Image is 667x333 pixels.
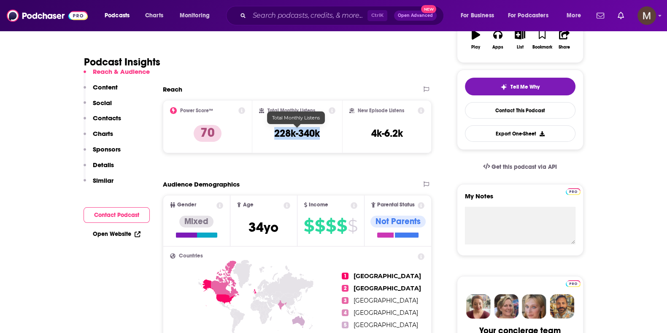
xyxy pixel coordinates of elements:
[180,10,210,22] span: Monitoring
[510,84,540,90] span: Tell Me Why
[370,216,426,227] div: Not Parents
[93,145,121,153] p: Sponsors
[461,10,494,22] span: For Business
[550,294,574,319] img: Jon Profile
[248,219,278,236] span: 34 yo
[566,188,581,195] img: Podchaser Pro
[566,187,581,195] a: Pro website
[371,127,403,140] h3: 4k-6.2k
[163,85,182,93] h2: Reach
[367,10,387,21] span: Ctrl K
[99,9,140,22] button: open menu
[500,84,507,90] img: tell me why sparkle
[566,279,581,287] a: Pro website
[491,163,557,171] span: Get this podcast via API
[84,56,160,68] h1: Podcast Insights
[93,83,118,91] p: Content
[84,161,114,176] button: Details
[163,180,240,188] h2: Audience Demographics
[93,68,150,76] p: Reach & Audience
[502,9,561,22] button: open menu
[531,24,553,55] button: Bookmark
[559,45,570,50] div: Share
[145,10,163,22] span: Charts
[84,207,150,223] button: Contact Podcast
[567,10,581,22] span: More
[517,45,524,50] div: List
[93,230,140,238] a: Open Website
[179,253,203,259] span: Countries
[249,9,367,22] input: Search podcasts, credits, & more...
[309,202,328,208] span: Income
[522,294,546,319] img: Jules Profile
[593,8,608,23] a: Show notifications dropdown
[465,78,575,95] button: tell me why sparkleTell Me Why
[354,321,418,329] span: [GEOGRAPHIC_DATA]
[337,219,347,233] span: $
[492,45,503,50] div: Apps
[180,108,213,114] h2: Power Score™
[84,114,121,130] button: Contacts
[465,102,575,119] a: Contact This Podcast
[315,219,325,233] span: $
[377,202,415,208] span: Parental Status
[421,5,436,13] span: New
[243,202,253,208] span: Age
[637,6,656,25] img: User Profile
[93,99,112,107] p: Social
[354,272,421,280] span: [GEOGRAPHIC_DATA]
[466,294,491,319] img: Sydney Profile
[272,115,320,121] span: Total Monthly Listens
[342,285,348,292] span: 2
[93,114,121,122] p: Contacts
[509,24,531,55] button: List
[194,125,221,142] p: 70
[84,145,121,161] button: Sponsors
[267,108,315,114] h2: Total Monthly Listens
[177,202,196,208] span: Gender
[398,14,433,18] span: Open Advanced
[140,9,168,22] a: Charts
[476,157,564,177] a: Get this podcast via API
[471,45,480,50] div: Play
[234,6,452,25] div: Search podcasts, credits, & more...
[465,192,575,207] label: My Notes
[93,176,113,184] p: Similar
[465,125,575,142] button: Export One-Sheet
[354,297,418,304] span: [GEOGRAPHIC_DATA]
[342,297,348,304] span: 3
[105,10,130,22] span: Podcasts
[174,9,221,22] button: open menu
[637,6,656,25] button: Show profile menu
[84,68,150,83] button: Reach & Audience
[354,284,421,292] span: [GEOGRAPHIC_DATA]
[342,322,348,328] span: 5
[465,24,487,55] button: Play
[326,219,336,233] span: $
[553,24,575,55] button: Share
[342,273,348,279] span: 1
[304,219,314,233] span: $
[7,8,88,24] img: Podchaser - Follow, Share and Rate Podcasts
[532,45,552,50] div: Bookmark
[455,9,505,22] button: open menu
[614,8,627,23] a: Show notifications dropdown
[93,130,113,138] p: Charts
[354,309,418,317] span: [GEOGRAPHIC_DATA]
[487,24,509,55] button: Apps
[179,216,213,227] div: Mixed
[84,176,113,192] button: Similar
[342,309,348,316] span: 4
[84,83,118,99] button: Content
[93,161,114,169] p: Details
[358,108,404,114] h2: New Episode Listens
[84,99,112,114] button: Social
[348,219,357,233] span: $
[394,11,437,21] button: Open AdvancedNew
[561,9,591,22] button: open menu
[84,130,113,145] button: Charts
[637,6,656,25] span: Logged in as miabeaumont.personal
[274,127,320,140] h3: 228k-340k
[566,280,581,287] img: Podchaser Pro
